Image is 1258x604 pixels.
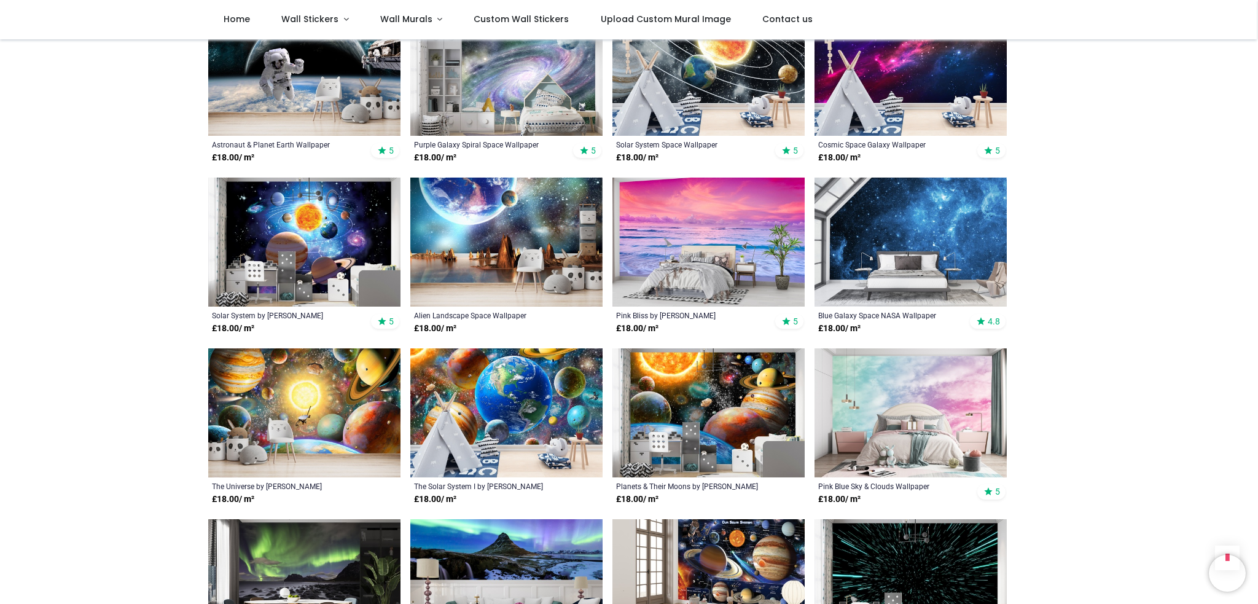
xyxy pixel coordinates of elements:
[612,348,805,477] img: Planets & Their Moons Wall Mural by Adrian Chesterman
[212,493,254,506] strong: £ 18.00 / m²
[818,493,861,506] strong: £ 18.00 / m²
[995,486,1000,497] span: 5
[818,310,966,320] a: Blue Galaxy Space NASA Wallpaper
[815,178,1007,307] img: Blue Galaxy Space NASA Wall Mural Wallpaper
[988,316,1000,327] span: 4.8
[612,7,805,136] img: Solar System Space Wall Mural Wallpaper - Mod2
[212,310,360,320] a: Solar System by [PERSON_NAME]
[410,348,603,477] img: The Solar System I Wall Mural by Adrian Chesterman
[1209,555,1246,592] iframe: Brevo live chat
[612,178,805,307] img: Pink Bliss Wall Mural by Sean Davey
[414,323,456,335] strong: £ 18.00 / m²
[616,493,658,506] strong: £ 18.00 / m²
[410,178,603,307] img: Alien Landscape Space Wall Mural Wallpaper
[818,323,861,335] strong: £ 18.00 / m²
[762,13,813,25] span: Contact us
[616,310,764,320] a: Pink Bliss by [PERSON_NAME]
[212,139,360,149] a: Astronaut & Planet Earth Wallpaper
[414,493,456,506] strong: £ 18.00 / m²
[815,348,1007,477] img: Pink Blue Sky & Clouds Wall Mural Wallpaper
[793,145,798,156] span: 5
[389,316,394,327] span: 5
[212,323,254,335] strong: £ 18.00 / m²
[208,7,400,136] img: Astronaut & Planet Earth Wall Mural Wallpaper
[815,7,1007,136] img: Cosmic Space Galaxy Wall Mural Wallpaper
[414,139,562,149] a: Purple Galaxy Spiral Space Wallpaper
[793,316,798,327] span: 5
[208,348,400,477] img: The Universe Wall Mural by Adrian Chesterman
[380,13,432,25] span: Wall Murals
[212,152,254,164] strong: £ 18.00 / m²
[414,481,562,491] a: The Solar System I by [PERSON_NAME]
[616,139,764,149] a: Solar System Space Wallpaper
[601,13,731,25] span: Upload Custom Mural Image
[224,13,250,25] span: Home
[616,481,764,491] a: Planets & Their Moons by [PERSON_NAME]
[818,481,966,491] a: Pink Blue Sky & Clouds Wallpaper
[474,13,569,25] span: Custom Wall Stickers
[414,310,562,320] a: Alien Landscape Space Wallpaper
[591,145,596,156] span: 5
[818,139,966,149] a: Cosmic Space Galaxy Wallpaper
[818,152,861,164] strong: £ 18.00 / m²
[995,145,1000,156] span: 5
[616,152,658,164] strong: £ 18.00 / m²
[410,7,603,136] img: Purple Galaxy Spiral Space Wall Mural Wallpaper
[414,152,456,164] strong: £ 18.00 / m²
[616,323,658,335] strong: £ 18.00 / m²
[389,145,394,156] span: 5
[281,13,338,25] span: Wall Stickers
[212,481,360,491] a: The Universe by [PERSON_NAME]
[208,178,400,307] img: Solar System Wall Mural by David Penfound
